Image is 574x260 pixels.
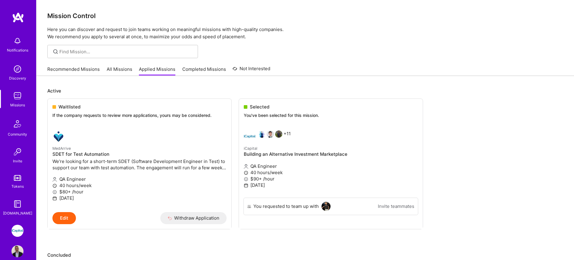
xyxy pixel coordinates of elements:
[52,176,227,182] p: QA Engineer
[11,198,24,210] img: guide book
[47,66,100,76] a: Recommended Missions
[47,252,563,258] p: Concluded
[52,112,227,118] p: If the company requests to review more applications, yours may be considered.
[52,130,64,143] img: MedArrive company logo
[11,245,24,257] img: User Avatar
[7,47,28,53] div: Notifications
[52,146,71,151] small: MedArrive
[52,196,57,201] i: icon Calendar
[47,88,563,94] p: Active
[233,65,270,76] a: Not Interested
[52,177,57,182] i: icon Applicant
[11,146,24,158] img: Invite
[11,183,24,190] div: Tokens
[11,35,24,47] img: bell
[52,189,227,195] p: $80+ /hour
[52,212,76,224] button: Edit
[10,225,25,237] a: iCapital: Building an Alternative Investment Marketplace
[52,158,227,171] p: We’re looking for a short-term SDET (Software Development Engineer in Test) to support our team w...
[52,195,227,201] p: [DATE]
[3,210,32,216] div: [DOMAIN_NAME]
[11,225,24,237] img: iCapital: Building an Alternative Investment Marketplace
[52,183,57,188] i: icon Clock
[47,26,563,40] p: Here you can discover and request to join teams working on meaningful missions with high-quality ...
[52,182,227,189] p: 40 hours/week
[11,90,24,102] img: teamwork
[47,12,563,20] h3: Mission Control
[48,126,231,212] a: MedArrive company logoMedArriveSDET for Test AutomationWe’re looking for a short-term SDET (Softw...
[10,245,25,257] a: User Avatar
[9,75,26,81] div: Discovery
[52,48,59,55] i: icon SearchGrey
[139,66,175,76] a: Applied Missions
[59,49,193,55] input: Find Mission...
[52,190,57,194] i: icon MoneyGray
[12,12,24,23] img: logo
[11,63,24,75] img: discovery
[160,212,227,224] button: Withdraw Application
[52,152,227,157] h4: SDET for Test Automation
[58,104,80,110] span: Waitlisted
[10,117,25,131] img: Community
[13,158,22,164] div: Invite
[107,66,132,76] a: All Missions
[182,66,226,76] a: Completed Missions
[14,175,21,181] img: tokens
[8,131,27,137] div: Community
[10,102,25,108] div: Missions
